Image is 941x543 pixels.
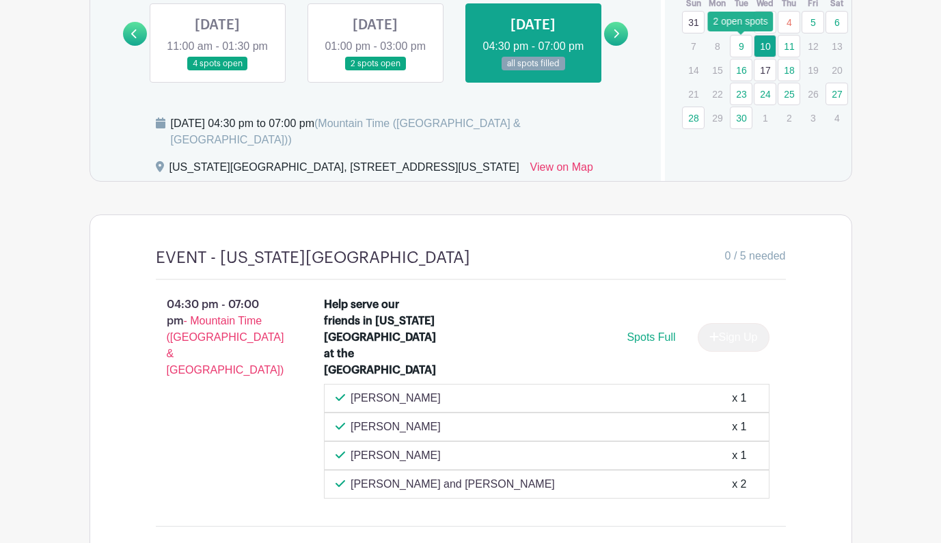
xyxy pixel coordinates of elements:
[778,59,800,81] a: 18
[732,390,746,406] div: x 1
[134,291,303,384] p: 04:30 pm - 07:00 pm
[725,248,786,264] span: 0 / 5 needed
[730,35,752,57] a: 9
[706,36,728,57] p: 8
[682,36,705,57] p: 7
[351,390,441,406] p: [PERSON_NAME]
[826,59,848,81] p: 20
[730,59,752,81] a: 16
[530,159,593,181] a: View on Map
[351,447,441,464] p: [PERSON_NAME]
[706,59,728,81] p: 15
[730,107,752,129] a: 30
[351,476,555,492] p: [PERSON_NAME] and [PERSON_NAME]
[826,11,848,33] a: 6
[730,83,752,105] a: 23
[706,83,728,105] p: 22
[732,447,746,464] div: x 1
[826,107,848,128] p: 4
[171,117,521,145] span: (Mountain Time ([GEOGRAPHIC_DATA] & [GEOGRAPHIC_DATA]))
[682,11,705,33] a: 31
[802,59,824,81] p: 19
[708,12,774,31] div: 2 open spots
[754,35,776,57] a: 10
[826,83,848,105] a: 27
[802,107,824,128] p: 3
[802,11,824,33] a: 5
[627,331,675,343] span: Spots Full
[156,248,470,268] h4: EVENT - [US_STATE][GEOGRAPHIC_DATA]
[732,476,746,492] div: x 2
[802,83,824,105] p: 26
[778,35,800,57] a: 11
[324,296,436,378] div: Help serve our friends in [US_STATE][GEOGRAPHIC_DATA] at the [GEOGRAPHIC_DATA]
[169,159,519,181] div: [US_STATE][GEOGRAPHIC_DATA], [STREET_ADDRESS][US_STATE]
[754,59,776,81] a: 17
[351,419,441,435] p: [PERSON_NAME]
[706,107,728,128] p: 29
[778,107,800,128] p: 2
[171,115,645,148] div: [DATE] 04:30 pm to 07:00 pm
[732,419,746,435] div: x 1
[682,107,705,129] a: 28
[682,59,705,81] p: 14
[682,83,705,105] p: 21
[754,107,776,128] p: 1
[167,315,284,376] span: - Mountain Time ([GEOGRAPHIC_DATA] & [GEOGRAPHIC_DATA])
[706,12,728,33] p: 1
[778,83,800,105] a: 25
[754,83,776,105] a: 24
[802,36,824,57] p: 12
[826,36,848,57] p: 13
